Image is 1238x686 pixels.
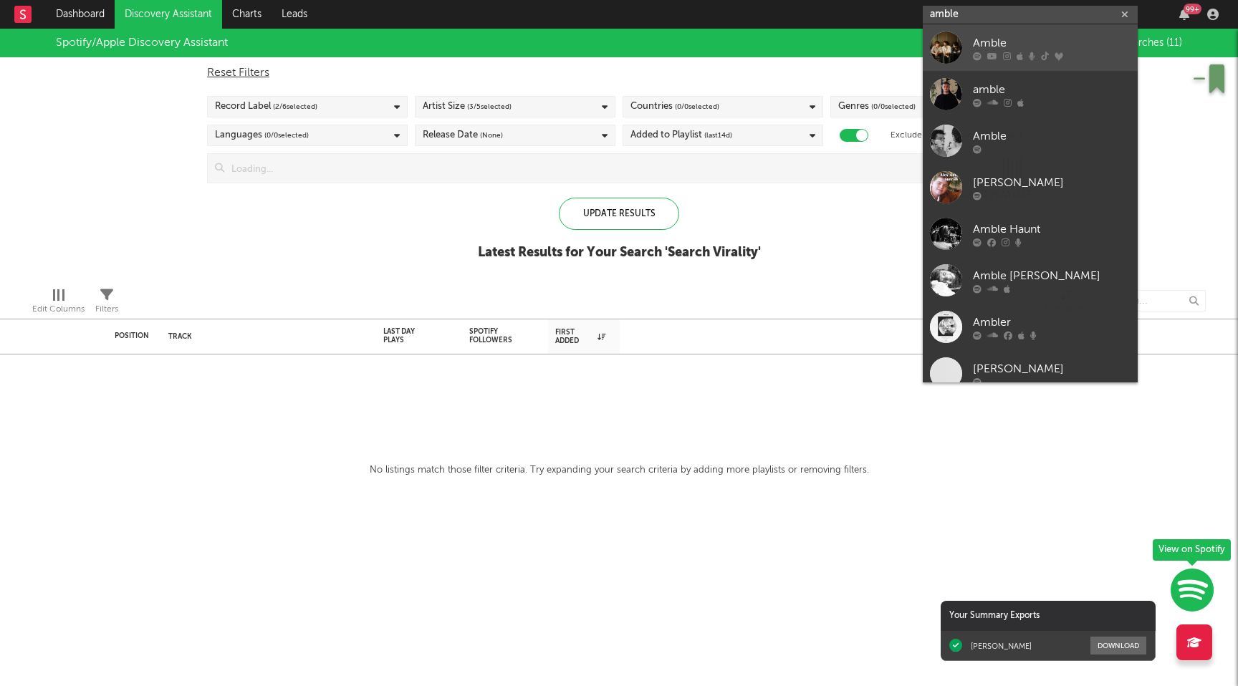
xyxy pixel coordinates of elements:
div: amble [973,81,1131,98]
span: ( 0 / 0 selected) [675,98,719,115]
div: Record Label [215,98,317,115]
div: [PERSON_NAME] [973,360,1131,377]
div: Ambler [973,314,1131,331]
div: Edit Columns [32,301,85,318]
div: Amble Haunt [973,221,1131,238]
div: Update Results [559,198,679,230]
div: Filters [95,301,118,318]
div: View on Spotify [1153,539,1231,561]
div: Your Summary Exports [941,601,1156,631]
input: Search for artists [923,6,1138,24]
a: Amble Haunt [923,211,1138,257]
span: ( 2 / 6 selected) [273,98,317,115]
div: Artist Size [423,98,512,115]
span: (None) [480,127,503,144]
a: Amble [PERSON_NAME] [923,257,1138,304]
div: Spotify/Apple Discovery Assistant [56,34,228,52]
div: Genres [838,98,916,115]
a: amble [923,71,1138,117]
a: Amble [923,24,1138,71]
label: Exclude Lofi / Instrumental Labels [891,127,1022,144]
span: ( 3 / 5 selected) [467,98,512,115]
button: Download [1090,637,1146,654]
span: (last 14 d) [704,127,732,144]
div: Edit Columns [32,283,85,324]
div: Amble [PERSON_NAME] [973,267,1131,284]
div: Track [168,332,362,341]
div: Spotify Followers [469,327,519,344]
a: [PERSON_NAME] [923,164,1138,211]
div: Reset Filters [207,64,1031,82]
span: ( 0 / 0 selected) [264,127,309,144]
a: Ambler [923,304,1138,350]
div: [PERSON_NAME] [971,641,1032,651]
div: [PERSON_NAME] [973,174,1131,191]
a: Amble [923,117,1138,164]
span: ( 11 ) [1166,38,1182,48]
div: Last Day Plays [383,327,433,344]
span: ( 0 / 0 selected) [871,98,916,115]
input: Search... [1098,290,1206,311]
div: Added to Playlist [630,127,732,144]
div: First Added [555,328,605,345]
a: [PERSON_NAME] [923,350,1138,397]
div: Filters [95,283,118,324]
div: Amble [973,127,1131,145]
div: No listings match those filter criteria. Try expanding your search criteria by adding more playli... [370,462,869,479]
input: Loading... [224,154,994,183]
div: 99 + [1184,4,1201,14]
button: 99+ [1179,9,1189,20]
div: Countries [630,98,719,115]
div: Latest Results for Your Search ' Search Virality ' [478,244,761,261]
div: Amble [973,34,1131,52]
div: Release Date [423,127,503,144]
div: Position [115,332,149,340]
div: Languages [215,127,309,144]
